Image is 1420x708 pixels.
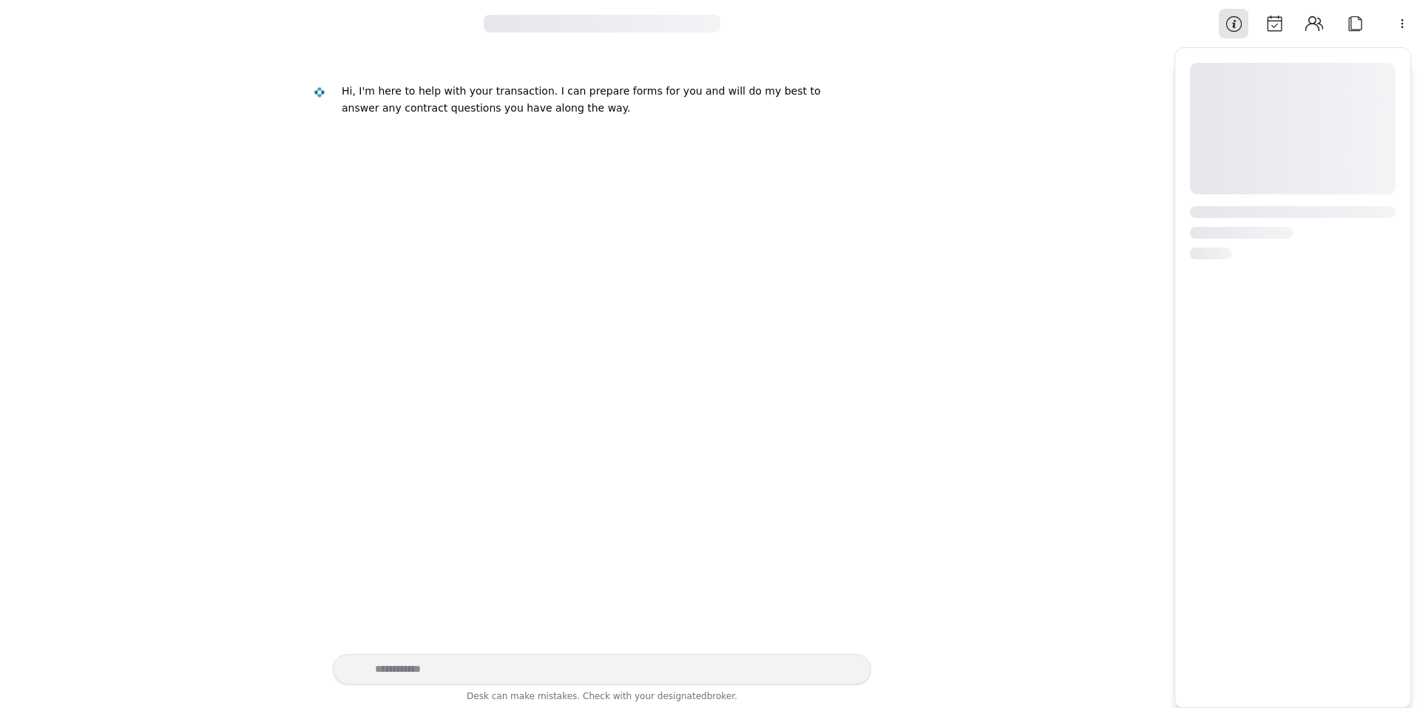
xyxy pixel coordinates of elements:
span: designated [657,691,707,701]
img: Desk [314,86,326,99]
div: . I can prepare forms for you and will do my best to answer any contract questions you have along... [342,85,820,114]
div: Hi, I'm here to help with your transaction [342,85,555,97]
div: Desk can make mistakes. Check with your broker. [333,689,871,708]
textarea: Write your prompt here [333,654,871,684]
